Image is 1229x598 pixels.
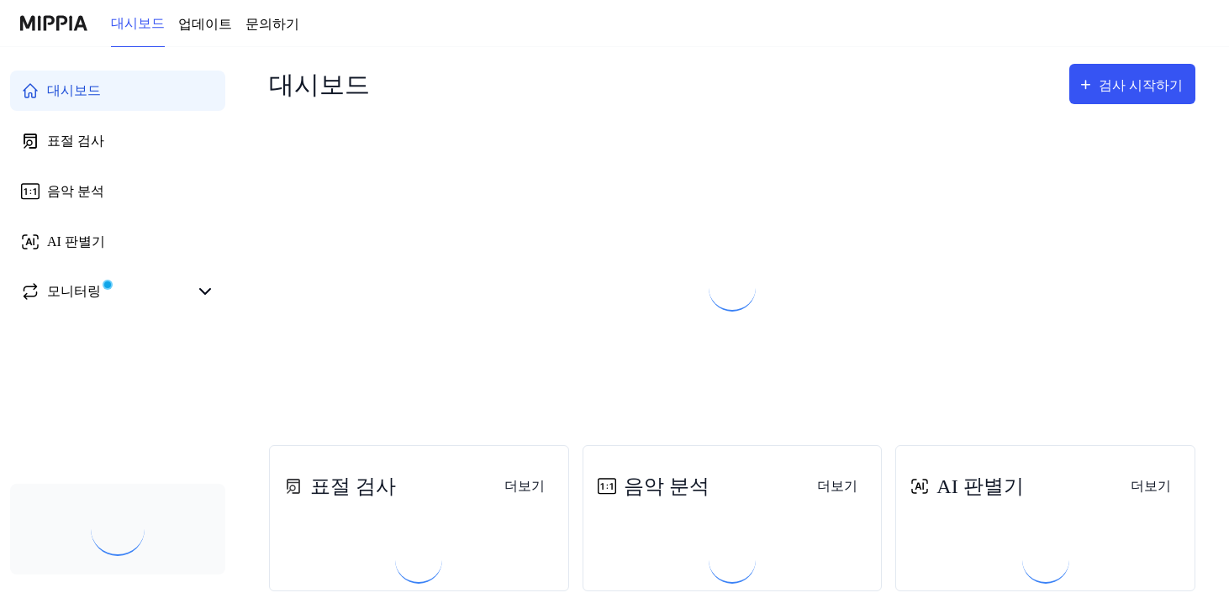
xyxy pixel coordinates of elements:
[1109,75,1187,97] div: 검사 시작하기
[171,14,219,34] a: 업데이트
[47,131,98,151] div: 표절 검사
[1122,469,1184,503] a: 더보기
[496,469,558,503] a: 더보기
[10,171,225,212] a: 음악 분석
[10,222,225,262] a: AI 판별기
[47,232,98,252] div: AI 판별기
[20,281,188,302] a: 모니터링
[47,81,94,101] div: 대시보드
[593,471,699,501] div: 음악 분석
[1079,64,1195,104] button: 검사 시작하기
[906,471,1013,501] div: AI 판별기
[269,64,356,104] div: 대시보드
[809,469,871,503] a: 더보기
[47,281,94,302] div: 모니터링
[809,469,871,503] button: 더보기
[111,1,158,47] a: 대시보드
[47,181,98,202] div: 음악 분석
[232,14,279,34] a: 문의하기
[10,71,225,111] a: 대시보드
[10,121,225,161] a: 표절 검사
[1122,469,1184,503] button: 더보기
[280,471,386,501] div: 표절 검사
[496,469,558,503] button: 더보기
